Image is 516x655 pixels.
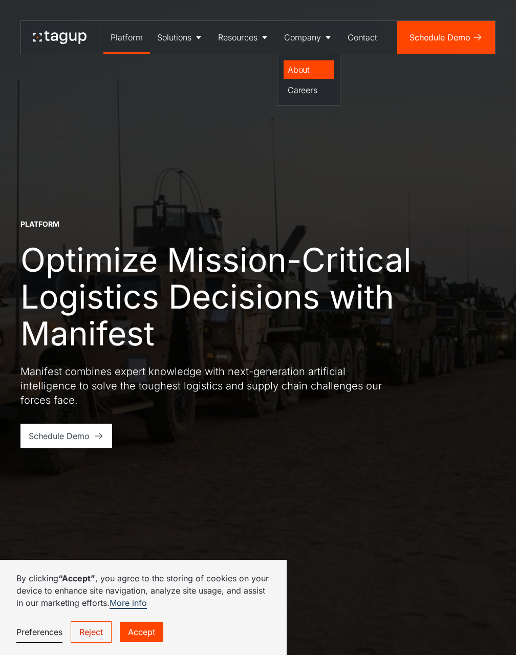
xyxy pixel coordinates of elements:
strong: “Accept” [58,573,95,583]
a: Schedule Demo [397,21,495,54]
a: Accept [120,622,163,642]
div: Platform [111,31,143,43]
h1: Optimize Mission-Critical Logistics Decisions with Manifest [20,242,450,352]
a: Preferences [16,622,62,643]
div: Resources [218,31,257,43]
div: Contact [348,31,377,43]
div: Schedule Demo [29,430,90,442]
a: Company [277,21,340,54]
div: Careers [288,84,330,96]
a: Platform [103,21,150,54]
a: Careers [284,81,334,99]
div: Company [284,31,321,43]
div: Schedule Demo [410,31,470,43]
a: Solutions [150,21,211,54]
a: Contact [340,21,384,54]
a: Reject [71,621,112,643]
a: Schedule Demo [20,424,112,448]
a: About [284,60,334,79]
a: More info [110,598,147,609]
p: Manifest combines expert knowledge with next-generation artificial intelligence to solve the toug... [20,364,389,407]
p: By clicking , you agree to the storing of cookies on your device to enhance site navigation, anal... [16,572,270,609]
a: Resources [211,21,277,54]
nav: Company [277,54,340,106]
div: About [288,63,330,76]
div: Solutions [157,31,191,43]
div: Platform [20,219,59,229]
